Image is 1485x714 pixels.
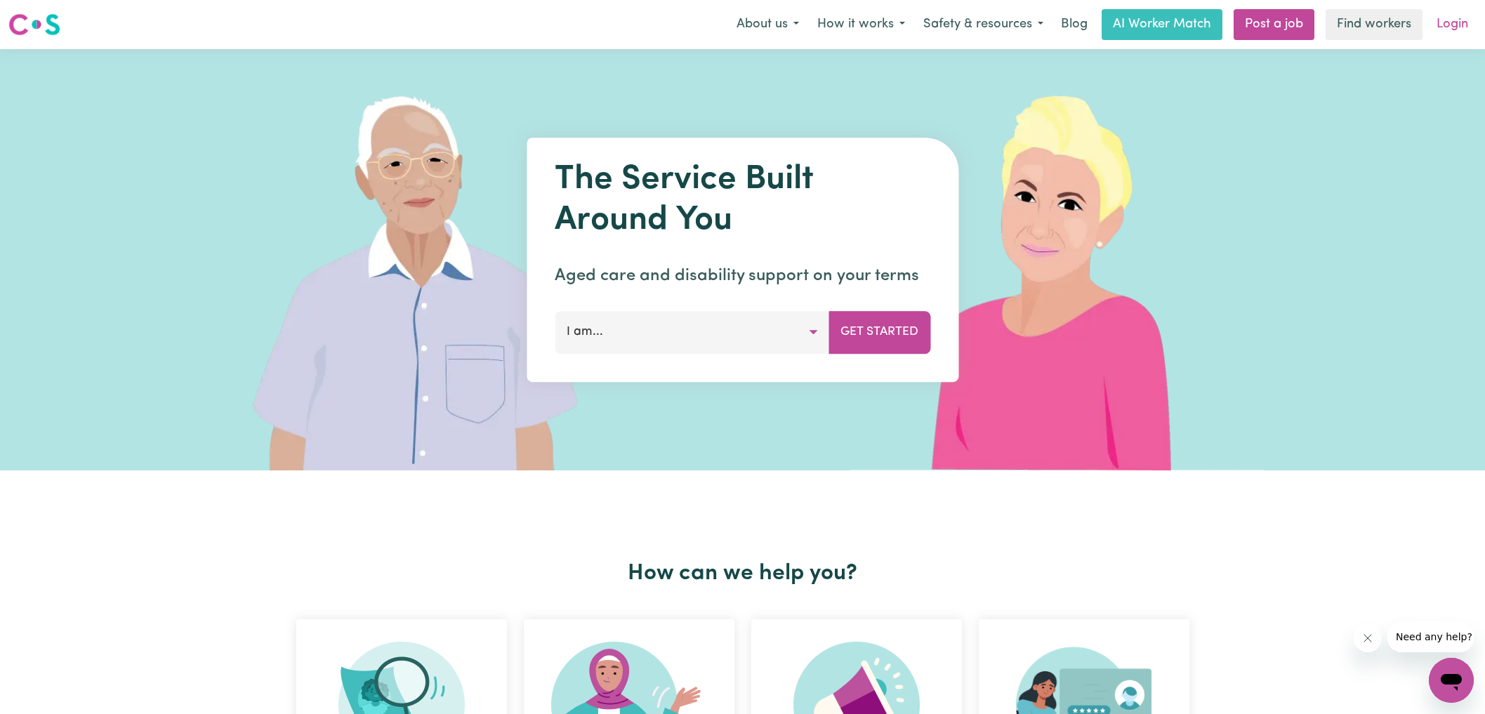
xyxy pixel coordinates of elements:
a: Post a job [1234,9,1314,40]
a: Find workers [1326,9,1423,40]
iframe: Close message [1354,624,1382,652]
a: Blog [1052,9,1096,40]
a: Login [1428,9,1477,40]
iframe: Message from company [1387,621,1474,652]
button: I am... [555,311,829,353]
h1: The Service Built Around You [555,160,930,241]
button: Get Started [829,311,930,353]
p: Aged care and disability support on your terms [555,263,930,289]
iframe: Button to launch messaging window [1429,658,1474,703]
button: How it works [808,10,914,39]
button: Safety & resources [914,10,1052,39]
a: AI Worker Match [1102,9,1222,40]
button: About us [727,10,808,39]
h2: How can we help you? [288,560,1198,587]
img: Careseekers logo [8,12,60,37]
a: Careseekers logo [8,8,60,41]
